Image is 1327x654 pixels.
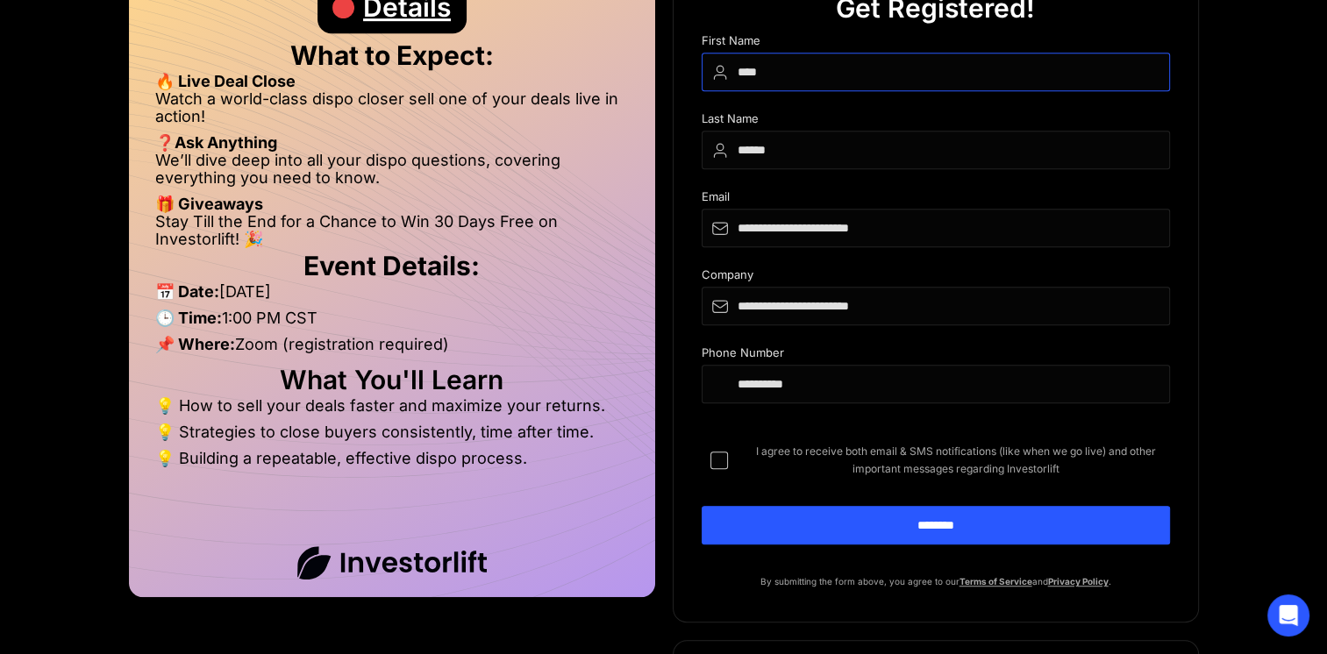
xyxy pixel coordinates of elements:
form: DIspo Day Main Form [702,34,1170,572]
strong: What to Expect: [290,39,494,71]
strong: Event Details: [303,250,480,281]
strong: 🎁 Giveaways [155,195,263,213]
a: Privacy Policy [1048,576,1109,586]
li: [DATE] [155,283,629,309]
li: 💡 Building a repeatable, effective dispo process. [155,450,629,467]
li: Stay Till the End for a Chance to Win 30 Days Free on Investorlift! 🎉 [155,213,629,248]
strong: 🕒 Time: [155,309,222,327]
strong: ❓Ask Anything [155,133,277,152]
li: We’ll dive deep into all your dispo questions, covering everything you need to know. [155,152,629,195]
div: Last Name [702,112,1170,131]
strong: 📅 Date: [155,282,219,301]
div: Company [702,268,1170,287]
li: 1:00 PM CST [155,309,629,336]
li: 💡 How to sell your deals faster and maximize your returns. [155,397,629,423]
a: Terms of Service [960,576,1032,586]
div: First Name [702,34,1170,53]
strong: 📌 Where: [155,335,235,353]
li: Watch a world-class dispo closer sell one of your deals live in action! [155,90,629,134]
div: Open Intercom Messenger [1267,594,1309,636]
span: I agree to receive both email & SMS notifications (like when we go live) and other important mess... [742,443,1170,478]
strong: 🔥 Live Deal Close [155,72,296,90]
div: Phone Number [702,346,1170,365]
li: Zoom (registration required) [155,336,629,362]
h2: What You'll Learn [155,371,629,388]
div: Email [702,190,1170,209]
li: 💡 Strategies to close buyers consistently, time after time. [155,423,629,450]
p: By submitting the form above, you agree to our and . [702,572,1170,590]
